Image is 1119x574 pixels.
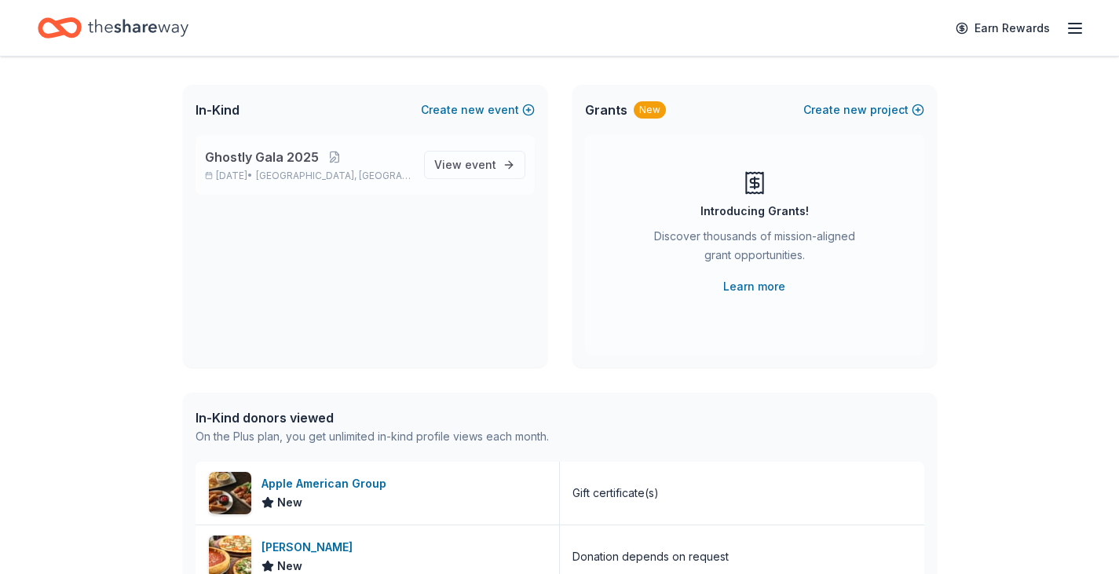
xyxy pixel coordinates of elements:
a: Learn more [723,277,785,296]
div: Discover thousands of mission-aligned grant opportunities. [648,227,861,271]
div: Gift certificate(s) [572,484,659,503]
div: Apple American Group [261,474,393,493]
span: new [461,101,485,119]
button: Createnewevent [421,101,535,119]
span: Ghostly Gala 2025 [205,148,319,166]
button: Createnewproject [803,101,924,119]
a: View event [424,151,525,179]
span: View [434,155,496,174]
a: Home [38,9,188,46]
p: [DATE] • [205,170,411,182]
div: On the Plus plan, you get unlimited in-kind profile views each month. [196,427,549,446]
img: Image for Apple American Group [209,472,251,514]
div: Donation depends on request [572,547,729,566]
span: new [843,101,867,119]
div: [PERSON_NAME] [261,538,359,557]
span: [GEOGRAPHIC_DATA], [GEOGRAPHIC_DATA] [256,170,411,182]
div: Introducing Grants! [700,202,809,221]
a: Earn Rewards [946,14,1059,42]
span: event [465,158,496,171]
div: New [634,101,666,119]
span: Grants [585,101,627,119]
span: In-Kind [196,101,240,119]
div: In-Kind donors viewed [196,408,549,427]
span: New [277,493,302,512]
